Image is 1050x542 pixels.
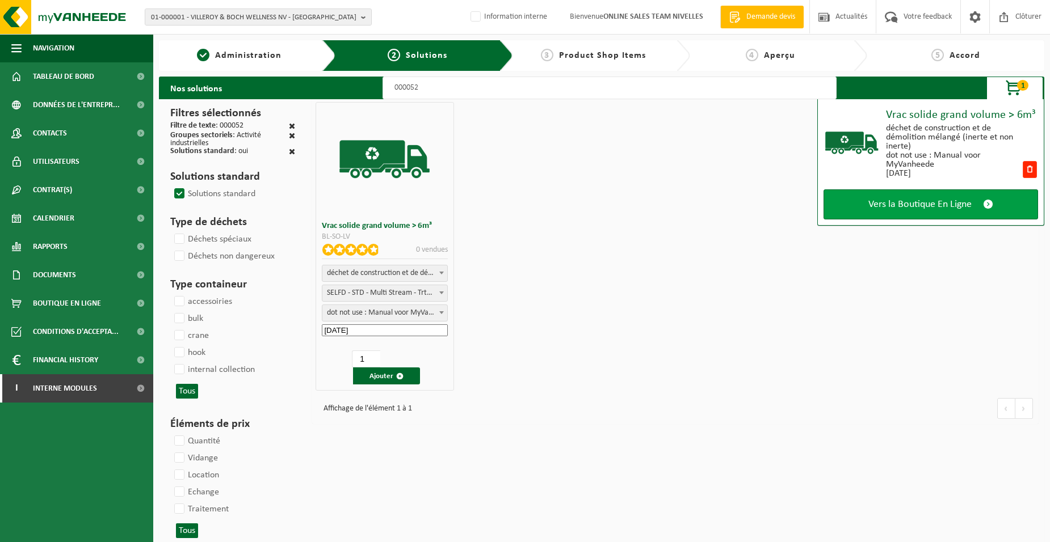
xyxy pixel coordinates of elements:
[33,91,120,119] span: Données de l'entrepr...
[541,49,553,61] span: 3
[33,261,76,289] span: Documents
[172,344,205,361] label: hook
[159,77,233,99] h2: Nos solutions
[886,151,1022,169] div: dot not use : Manual voor MyVanheede
[744,11,798,23] span: Demande devis
[172,310,203,327] label: bulk
[151,9,356,26] span: 01-000001 - VILLEROY & BOCH WELLNESS NV - [GEOGRAPHIC_DATA]
[322,304,447,321] span: dot not use : Manual voor MyVanheede
[603,12,703,21] strong: ONLINE SALES TEAM NIVELLES
[322,305,447,321] span: dot not use : Manual voor MyVanheede
[172,501,229,518] label: Traitement
[172,484,219,501] label: Echange
[322,324,447,336] input: Date de début
[170,147,248,157] div: : oui
[383,77,837,99] input: Chercher
[352,350,381,367] input: 1
[33,119,67,147] span: Contacts
[868,198,972,210] span: Vers la Boutique En Ligne
[886,169,1022,178] div: [DATE]
[172,185,255,202] label: Solutions standard
[388,49,400,61] span: 2
[468,9,547,26] label: Information interne
[172,467,219,484] label: Location
[11,374,22,403] span: I
[33,147,79,176] span: Utilisateurs
[33,317,119,346] span: Conditions d'accepta...
[170,132,289,147] div: : Activité industrielles
[170,147,234,155] span: Solutions standard
[170,214,295,231] h3: Type de déchets
[345,49,490,62] a: 2Solutions
[33,289,101,317] span: Boutique en ligne
[172,293,232,310] label: accessoiries
[886,109,1038,121] div: Vrac solide grand volume > 6m³
[322,285,447,301] span: SELFD - STD - Multi Stream - Trtmt/wu (SP-M-000052)
[824,115,880,171] img: BL-SO-LV
[416,244,448,256] p: 0 vendues
[33,34,74,62] span: Navigation
[172,248,275,265] label: Déchets non dangereux
[519,49,667,62] a: 3Product Shop Items
[950,51,980,60] span: Accord
[170,105,295,122] h3: Filtres sélectionnés
[172,361,255,378] label: internal collection
[33,204,74,232] span: Calendrier
[746,49,758,61] span: 4
[696,49,845,62] a: 4Aperçu
[197,49,209,61] span: 1
[176,384,198,399] button: Tous
[170,122,243,132] div: : 000052
[322,233,447,241] div: BL-SO-LV
[33,232,68,261] span: Rapports
[172,433,220,450] label: Quantité
[145,9,372,26] button: 01-000001 - VILLEROY & BOCH WELLNESS NV - [GEOGRAPHIC_DATA]
[33,346,98,374] span: Financial History
[176,523,198,538] button: Tous
[33,374,97,403] span: Interne modules
[172,327,209,344] label: crane
[172,231,251,248] label: Déchets spéciaux
[170,121,216,130] span: Filtre de texte
[931,49,944,61] span: 5
[353,367,420,384] button: Ajouter
[322,222,447,230] h3: Vrac solide grand volume > 6m³
[559,51,646,60] span: Product Shop Items
[170,131,233,139] span: Groupes sectoriels
[720,6,804,28] a: Demande devis
[33,62,94,91] span: Tableau de bord
[215,51,282,60] span: Administration
[322,265,447,282] span: déchet de construction et de démolition mélangé (inerte et non inerte)
[406,51,447,60] span: Solutions
[873,49,1039,62] a: 5Accord
[824,189,1038,219] a: Vers la Boutique En Ligne
[33,176,72,204] span: Contrat(s)
[170,276,295,293] h3: Type containeur
[172,450,218,467] label: Vidange
[165,49,313,62] a: 1Administration
[318,399,412,418] div: Affichage de l'élément 1 à 1
[322,285,447,302] span: SELFD - STD - Multi Stream - Trtmt/wu (SP-M-000052)
[322,265,447,281] span: déchet de construction et de démolition mélangé (inerte et non inerte)
[886,124,1022,151] div: déchet de construction et de démolition mélangé (inerte et non inerte)
[337,111,433,208] img: BL-SO-LV
[170,416,295,433] h3: Éléments de prix
[170,168,295,185] h3: Solutions standard
[1017,80,1028,91] span: 1
[986,77,1043,99] button: 1
[764,51,795,60] span: Aperçu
